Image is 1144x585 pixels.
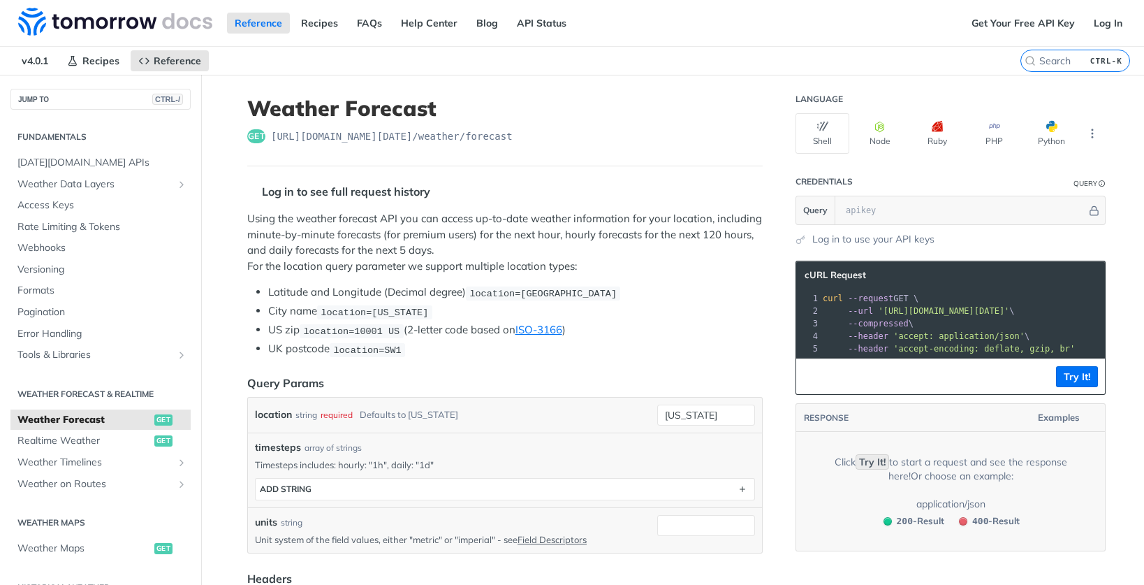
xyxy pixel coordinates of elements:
[10,131,191,143] h2: Fundamentals
[916,497,985,511] div: application/json
[1086,13,1130,34] a: Log In
[14,50,56,71] span: v4.0.1
[255,515,277,530] label: units
[964,13,1083,34] a: Get Your Free API Key
[10,538,191,559] a: Weather Mapsget
[268,303,763,319] li: City name
[910,113,964,154] button: Ruby
[819,455,1083,483] div: Click to start a request and see the response here! Or choose an example:
[295,405,317,425] div: string
[17,434,151,448] span: Realtime Weather
[1087,54,1126,68] kbd: CTRL-K
[803,204,828,217] span: Query
[10,410,191,431] a: Weather Forecastget
[509,13,574,34] a: API Status
[17,305,187,319] span: Pagination
[17,327,187,341] span: Error Handling
[972,514,1020,528] span: - Result
[803,411,849,425] button: RESPONSE
[10,517,191,529] h2: Weather Maps
[321,405,353,425] div: required
[303,326,399,336] span: location=10001 US
[800,268,881,282] button: cURL Request
[255,440,301,455] span: timesteps
[1082,123,1103,144] button: More Languages
[18,8,212,36] img: Tomorrow.io Weather API Docs
[959,517,967,526] span: 400
[1033,411,1098,425] button: Examples
[176,479,187,490] button: Show subpages for Weather on Routes
[1086,127,1099,140] svg: More ellipsis
[878,306,1009,316] span: '[URL][DOMAIN_NAME][DATE]'
[17,263,187,277] span: Versioning
[853,113,907,154] button: Node
[10,152,191,173] a: [DATE][DOMAIN_NAME] APIs
[848,344,888,354] span: --header
[967,113,1021,154] button: PHP
[255,533,652,546] p: Unit system of the field values, either "metric" or "imperial" - see
[897,514,944,528] span: - Result
[271,129,513,143] span: https://api.tomorrow.io/v4/weather/forecast
[154,543,173,554] span: get
[154,55,201,67] span: Reference
[795,113,849,154] button: Shell
[893,331,1025,341] span: 'accept: application/json'
[17,198,187,212] span: Access Keys
[848,294,893,303] span: --request
[247,375,324,391] div: Query Params
[1025,113,1078,154] button: Python
[10,259,191,280] a: Versioning
[154,414,173,426] span: get
[1056,366,1098,387] button: Try It!
[17,477,173,491] span: Weather on Routes
[293,13,346,34] a: Recipes
[515,323,562,336] a: ISO-3166
[176,457,187,468] button: Show subpages for Weather Timelines
[856,454,889,470] code: Try It!
[1073,178,1097,189] div: Query
[796,305,820,317] div: 2
[812,232,934,247] a: Log in to use your API keys
[848,319,909,328] span: --compressed
[176,349,187,361] button: Show subpages for Tools & Libraries
[10,217,191,238] a: Rate Limiting & Tokens
[823,294,843,303] span: curl
[256,479,754,500] button: ADD string
[839,196,1087,224] input: apikey
[10,238,191,259] a: Webhooks
[795,94,843,105] div: Language
[1073,178,1106,189] div: QueryInformation
[10,324,191,345] a: Error Handling
[17,241,187,255] span: Webhooks
[795,176,853,187] div: Credentials
[10,388,191,400] h2: Weather Forecast & realtime
[10,280,191,301] a: Formats
[877,514,949,528] button: 200200-Result
[17,220,187,234] span: Rate Limiting & Tokens
[10,195,191,216] a: Access Keys
[897,516,913,526] span: 200
[805,269,866,281] span: cURL Request
[10,302,191,323] a: Pagination
[796,196,835,224] button: Query
[518,534,587,545] a: Field Descriptors
[1038,411,1080,425] span: Examples
[281,517,302,529] div: string
[152,94,183,105] span: CTRL-/
[17,456,173,470] span: Weather Timelines
[796,317,820,330] div: 3
[17,542,151,556] span: Weather Maps
[469,288,617,298] span: location=[GEOGRAPHIC_DATA]
[260,484,311,494] div: ADD string
[131,50,209,71] a: Reference
[796,342,820,355] div: 5
[255,405,292,425] label: location
[227,13,290,34] a: Reference
[59,50,127,71] a: Recipes
[10,345,191,366] a: Tools & LibrariesShow subpages for Tools & Libraries
[247,211,763,274] p: Using the weather forecast API you can access up-to-date weather information for your location, i...
[247,129,265,143] span: get
[305,442,362,454] div: array of strings
[803,366,823,387] button: Copy to clipboard
[17,156,187,170] span: [DATE][DOMAIN_NAME] APIs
